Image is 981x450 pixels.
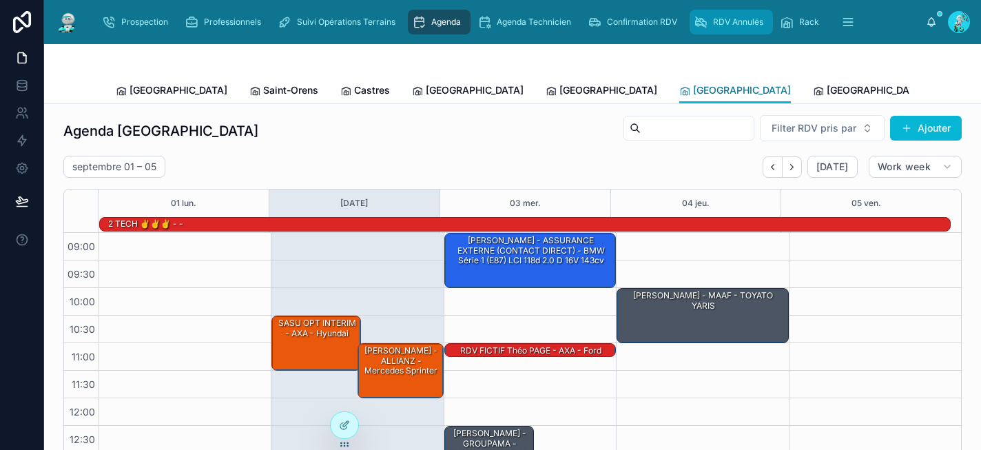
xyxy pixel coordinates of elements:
[447,234,615,267] div: [PERSON_NAME] - ASSURANCE EXTERNE (CONTACT DIRECT) - BMW Série 1 (E87) LCI 118d 2.0 d 16V 143cv
[776,10,829,34] a: Rack
[180,10,271,34] a: Professionnels
[72,160,156,174] h2: septembre 01 – 05
[617,289,787,342] div: [PERSON_NAME] - MAAF - TOYATO YARIS
[340,190,368,217] button: [DATE]
[297,17,395,28] span: Suivi Opérations Terrains
[869,156,962,178] button: Work week
[408,10,471,34] a: Agenda
[107,217,185,231] div: 2 TECH ✌️✌️✌️ - -
[713,17,763,28] span: RDV Annulés
[584,10,687,34] a: Confirmation RDV
[447,345,615,367] div: RDV FICTIF Théo PAGE - AXA - ford mustang
[827,83,925,97] span: [GEOGRAPHIC_DATA]
[607,17,677,28] span: Confirmation RDV
[171,190,196,217] button: 01 lun.
[55,11,80,33] img: App logo
[66,406,99,418] span: 12:00
[772,121,856,135] span: Filter RDV pris par
[693,83,791,97] span: [GEOGRAPHIC_DATA]
[98,10,178,34] a: Prospection
[358,344,443,398] div: [PERSON_NAME] - ALLIANZ - Mercedes sprinter
[66,433,99,445] span: 12:30
[763,156,783,178] button: Back
[559,83,657,97] span: [GEOGRAPHIC_DATA]
[249,78,318,105] a: Saint-Orens
[116,78,227,105] a: [GEOGRAPHIC_DATA]
[760,115,885,141] button: Select Button
[690,10,773,34] a: RDV Annulés
[682,190,710,217] button: 04 jeu.
[807,156,858,178] button: [DATE]
[64,268,99,280] span: 09:30
[64,241,99,252] span: 09:00
[68,378,99,390] span: 11:30
[66,323,99,335] span: 10:30
[121,17,168,28] span: Prospection
[851,190,881,217] button: 05 ven.
[619,289,787,312] div: [PERSON_NAME] - MAAF - TOYATO YARIS
[679,78,791,104] a: [GEOGRAPHIC_DATA]
[816,161,849,173] span: [DATE]
[63,121,258,141] h1: Agenda [GEOGRAPHIC_DATA]
[783,156,802,178] button: Next
[878,161,931,173] span: Work week
[445,344,615,358] div: RDV FICTIF Théo PAGE - AXA - ford mustang
[445,234,615,287] div: [PERSON_NAME] - ASSURANCE EXTERNE (CONTACT DIRECT) - BMW Série 1 (E87) LCI 118d 2.0 d 16V 143cv
[130,83,227,97] span: [GEOGRAPHIC_DATA]
[426,83,524,97] span: [GEOGRAPHIC_DATA]
[340,78,390,105] a: Castres
[91,7,926,37] div: scrollable content
[473,10,581,34] a: Agenda Technicien
[431,17,461,28] span: Agenda
[66,296,99,307] span: 10:00
[799,17,819,28] span: Rack
[890,116,962,141] button: Ajouter
[813,78,925,105] a: [GEOGRAPHIC_DATA]
[204,17,261,28] span: Professionnels
[273,10,405,34] a: Suivi Opérations Terrains
[274,317,360,340] div: SASU OPT INTERIM - AXA - hyundai
[107,218,185,230] div: 2 TECH ✌️✌️✌️ - -
[68,351,99,362] span: 11:00
[354,83,390,97] span: Castres
[412,78,524,105] a: [GEOGRAPHIC_DATA]
[546,78,657,105] a: [GEOGRAPHIC_DATA]
[263,83,318,97] span: Saint-Orens
[360,345,442,377] div: [PERSON_NAME] - ALLIANZ - Mercedes sprinter
[272,316,360,370] div: SASU OPT INTERIM - AXA - hyundai
[497,17,571,28] span: Agenda Technicien
[510,190,541,217] button: 03 mer.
